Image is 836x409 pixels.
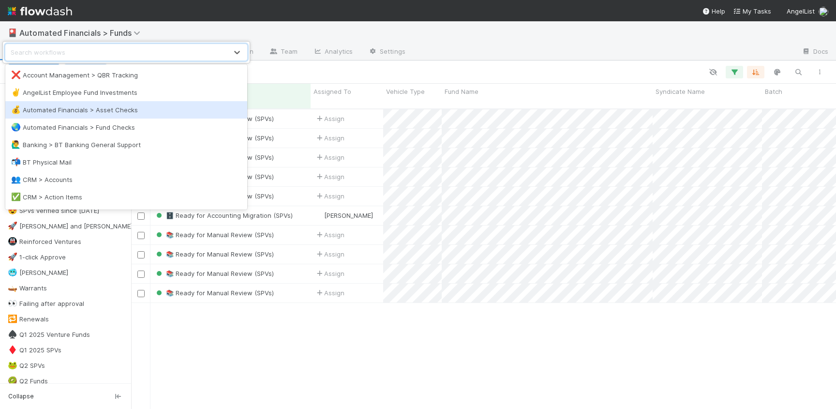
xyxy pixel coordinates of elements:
[11,175,21,183] span: 👥
[11,47,65,57] div: Search workflows
[11,105,241,115] div: Automated Financials > Asset Checks
[11,106,21,114] span: 💰
[11,122,241,132] div: Automated Financials > Fund Checks
[11,70,241,80] div: Account Management > QBR Tracking
[11,192,241,202] div: CRM > Action Items
[11,140,21,149] span: 🙋‍♂️
[11,123,21,131] span: 🌏
[11,88,21,96] span: ✌️
[11,88,241,97] div: AngelList Employee Fund Investments
[11,158,21,166] span: 📬
[11,193,21,201] span: ✅
[11,175,241,184] div: CRM > Accounts
[11,140,241,150] div: Banking > BT Banking General Support
[11,157,241,167] div: BT Physical Mail
[11,71,21,79] span: ❌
